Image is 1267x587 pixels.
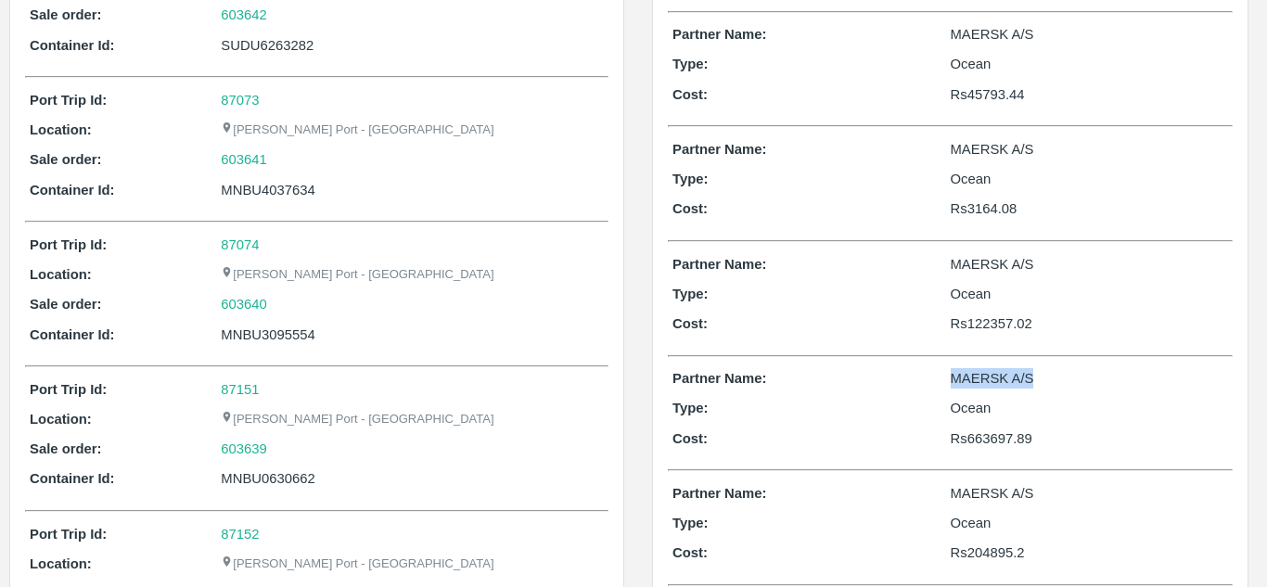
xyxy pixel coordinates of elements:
[30,152,102,167] b: Sale order:
[951,139,1229,160] p: MAERSK A/S
[951,368,1229,389] p: MAERSK A/S
[221,121,493,139] p: [PERSON_NAME] Port - [GEOGRAPHIC_DATA]
[951,398,1229,418] p: Ocean
[672,142,766,157] b: Partner Name:
[672,201,708,216] b: Cost:
[30,267,92,282] b: Location:
[672,257,766,272] b: Partner Name:
[672,27,766,42] b: Partner Name:
[221,439,267,459] a: 603639
[221,294,267,314] a: 603640
[951,428,1229,449] p: Rs 663697.89
[30,527,107,542] b: Port Trip Id:
[30,38,115,53] b: Container Id:
[672,316,708,331] b: Cost:
[30,327,115,342] b: Container Id:
[30,441,102,456] b: Sale order:
[672,172,709,186] b: Type:
[30,382,107,397] b: Port Trip Id:
[221,149,267,170] a: 603641
[672,371,766,386] b: Partner Name:
[951,313,1229,334] p: Rs 122357.02
[221,237,259,252] a: 87074
[672,401,709,415] b: Type:
[221,411,493,428] p: [PERSON_NAME] Port - [GEOGRAPHIC_DATA]
[30,93,107,108] b: Port Trip Id:
[221,266,493,284] p: [PERSON_NAME] Port - [GEOGRAPHIC_DATA]
[221,35,604,56] div: SUDU6263282
[30,237,107,252] b: Port Trip Id:
[951,284,1229,304] p: Ocean
[221,325,604,345] div: MNBU3095554
[221,180,604,200] div: MNBU4037634
[30,122,92,137] b: Location:
[30,471,115,486] b: Container Id:
[951,513,1229,533] p: Ocean
[951,54,1229,74] p: Ocean
[221,93,259,108] a: 87073
[30,412,92,427] b: Location:
[30,556,92,571] b: Location:
[221,382,259,397] a: 87151
[672,516,709,530] b: Type:
[672,486,766,501] b: Partner Name:
[951,483,1229,504] p: MAERSK A/S
[951,198,1229,219] p: Rs 3164.08
[672,287,709,301] b: Type:
[951,169,1229,189] p: Ocean
[672,545,708,560] b: Cost:
[951,254,1229,274] p: MAERSK A/S
[221,468,604,489] div: MNBU0630662
[951,84,1229,105] p: Rs 45793.44
[672,57,709,71] b: Type:
[951,24,1229,45] p: MAERSK A/S
[221,5,267,25] a: 603642
[30,297,102,312] b: Sale order:
[221,555,493,573] p: [PERSON_NAME] Port - [GEOGRAPHIC_DATA]
[672,87,708,102] b: Cost:
[221,527,259,542] a: 87152
[951,542,1229,563] p: Rs 204895.2
[672,431,708,446] b: Cost:
[30,7,102,22] b: Sale order:
[30,183,115,198] b: Container Id:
